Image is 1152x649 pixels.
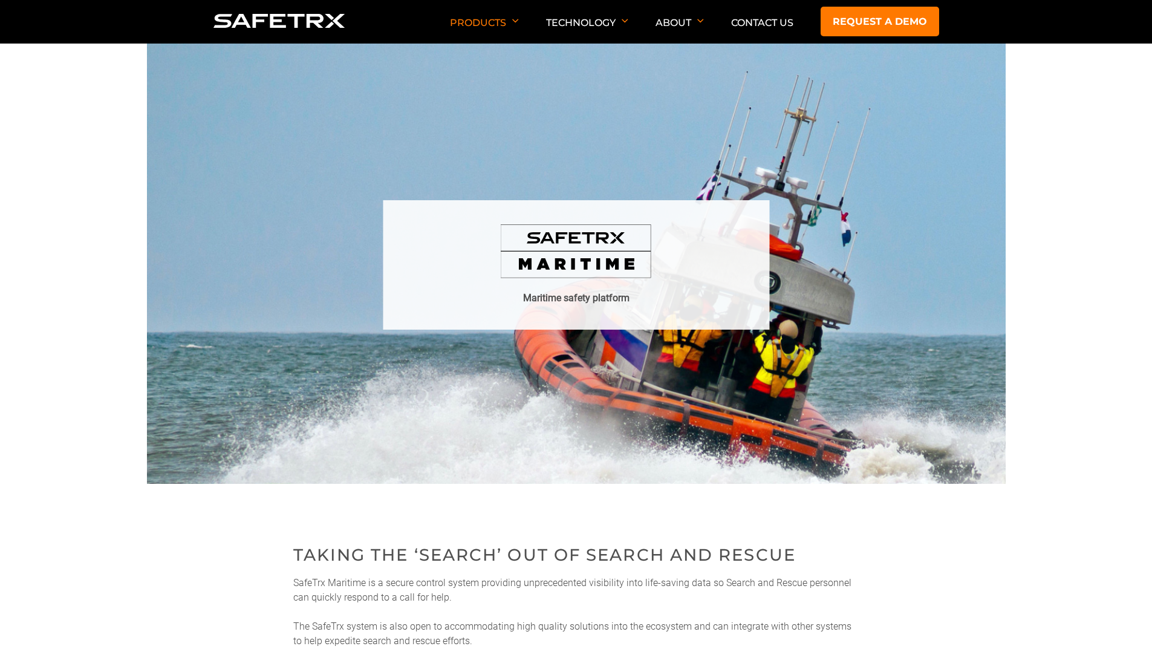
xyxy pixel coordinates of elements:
[147,44,1006,484] img: Hero SafeTrx
[622,19,628,23] img: Arrow down
[293,543,859,567] h2: Taking the ‘search’ out of Search and Rescue
[213,14,345,28] img: Logo SafeTrx
[501,224,652,279] img: Safetrx Maritime logo
[821,7,939,36] a: Request a demo
[656,17,704,44] p: About
[293,576,859,648] p: SafeTrx Maritime is a secure control system providing unprecedented visibility into life-saving d...
[546,17,628,44] p: Technology
[523,291,630,305] h1: Maritime safety platform
[697,19,704,23] img: Arrow down
[512,19,519,23] img: Arrow down
[450,17,519,44] p: Products
[731,17,793,28] a: Contact Us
